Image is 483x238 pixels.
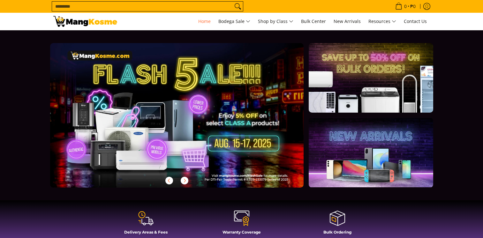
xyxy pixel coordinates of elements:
[195,13,214,30] a: Home
[124,13,430,30] nav: Main Menu
[409,4,417,9] span: ₱0
[162,174,176,188] button: Previous
[301,18,326,24] span: Bulk Center
[404,18,427,24] span: Contact Us
[334,18,361,24] span: New Arrivals
[403,4,408,9] span: 0
[393,3,418,10] span: •
[298,13,329,30] a: Bulk Center
[50,43,324,198] a: More
[255,13,297,30] a: Shop by Class
[198,18,211,24] span: Home
[197,230,286,234] h4: Warranty Coverage
[218,18,250,26] span: Bodega Sale
[330,13,364,30] a: New Arrivals
[53,16,117,27] img: Mang Kosme: Your Home Appliances Warehouse Sale Partner!
[215,13,253,30] a: Bodega Sale
[368,18,396,26] span: Resources
[365,13,399,30] a: Resources
[233,2,243,11] button: Search
[401,13,430,30] a: Contact Us
[177,174,192,188] button: Next
[101,230,191,234] h4: Delivery Areas & Fees
[258,18,293,26] span: Shop by Class
[293,230,382,234] h4: Bulk Ordering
